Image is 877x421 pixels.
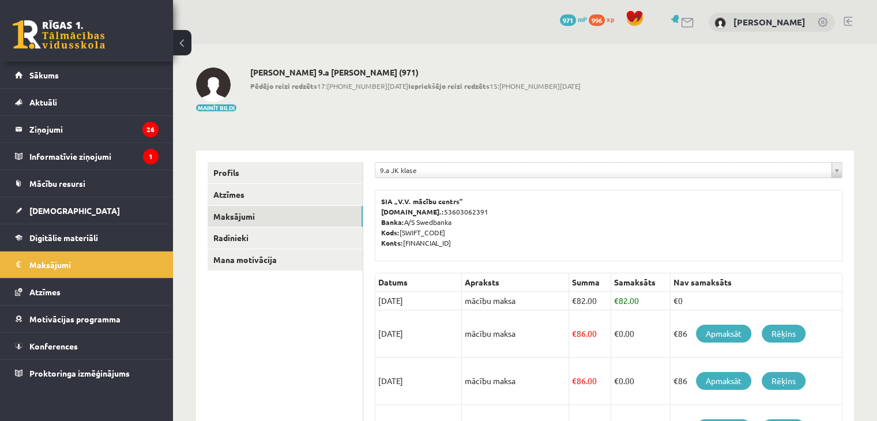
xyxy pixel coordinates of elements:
a: Aktuāli [15,89,159,115]
span: € [614,295,619,306]
a: Radinieki [208,227,363,249]
span: 9.a JK klase [380,163,827,178]
legend: Maksājumi [29,251,159,278]
td: €86 [671,310,842,358]
span: 971 [560,14,576,26]
a: [PERSON_NAME] [733,16,806,28]
td: 0.00 [611,310,671,358]
th: Nav samaksāts [671,273,842,292]
a: Informatīvie ziņojumi1 [15,143,159,170]
td: 86.00 [569,358,611,405]
a: Rēķins [762,325,806,343]
span: Konferences [29,341,78,351]
td: 82.00 [611,292,671,310]
a: [DEMOGRAPHIC_DATA] [15,197,159,224]
span: [DEMOGRAPHIC_DATA] [29,205,120,216]
span: Motivācijas programma [29,314,121,324]
img: Aleksejs Dovbenko [714,17,726,29]
span: € [614,375,619,386]
td: [DATE] [375,292,462,310]
b: [DOMAIN_NAME].: [381,207,444,216]
a: Rīgas 1. Tālmācības vidusskola [13,20,105,49]
a: Digitālie materiāli [15,224,159,251]
a: 9.a JK klase [375,163,842,178]
td: [DATE] [375,310,462,358]
i: 26 [142,122,159,137]
td: 86.00 [569,310,611,358]
span: € [572,328,577,339]
img: Aleksejs Dovbenko [196,67,231,102]
th: Summa [569,273,611,292]
span: Atzīmes [29,287,61,297]
span: Digitālie materiāli [29,232,98,243]
td: 82.00 [569,292,611,310]
td: 0.00 [611,358,671,405]
a: 971 mP [560,14,587,24]
a: Konferences [15,333,159,359]
td: mācību maksa [462,310,569,358]
b: Kods: [381,228,400,237]
a: Atzīmes [208,184,363,205]
a: Mācību resursi [15,170,159,197]
td: €86 [671,358,842,405]
span: mP [578,14,587,24]
a: 996 xp [589,14,620,24]
span: Sākums [29,70,59,80]
legend: Ziņojumi [29,116,159,142]
a: Rēķins [762,372,806,390]
a: Mana motivācija [208,249,363,270]
p: 53603062391 A/S Swedbanka [SWIFT_CODE] [FINANCIAL_ID] [381,196,836,248]
b: Konts: [381,238,403,247]
button: Mainīt bildi [196,104,236,111]
a: Apmaksāt [696,372,751,390]
h2: [PERSON_NAME] 9.a [PERSON_NAME] (971) [250,67,581,77]
a: Motivācijas programma [15,306,159,332]
b: Banka: [381,217,404,227]
td: mācību maksa [462,358,569,405]
td: [DATE] [375,358,462,405]
span: 996 [589,14,605,26]
span: xp [607,14,614,24]
th: Datums [375,273,462,292]
td: €0 [671,292,842,310]
td: mācību maksa [462,292,569,310]
a: Apmaksāt [696,325,751,343]
b: Pēdējo reizi redzēts [250,81,317,91]
a: Atzīmes [15,279,159,305]
span: € [572,295,577,306]
th: Apraksts [462,273,569,292]
a: Maksājumi [15,251,159,278]
b: Iepriekšējo reizi redzēts [408,81,490,91]
span: Aktuāli [29,97,57,107]
i: 1 [143,149,159,164]
a: Sākums [15,62,159,88]
span: Mācību resursi [29,178,85,189]
th: Samaksāts [611,273,671,292]
span: € [614,328,619,339]
a: Profils [208,162,363,183]
a: Ziņojumi26 [15,116,159,142]
b: SIA „V.V. mācību centrs” [381,197,464,206]
a: Proktoringa izmēģinājums [15,360,159,386]
span: € [572,375,577,386]
span: Proktoringa izmēģinājums [29,368,130,378]
span: 17:[PHONE_NUMBER][DATE] 15:[PHONE_NUMBER][DATE] [250,81,581,91]
legend: Informatīvie ziņojumi [29,143,159,170]
a: Maksājumi [208,206,363,227]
